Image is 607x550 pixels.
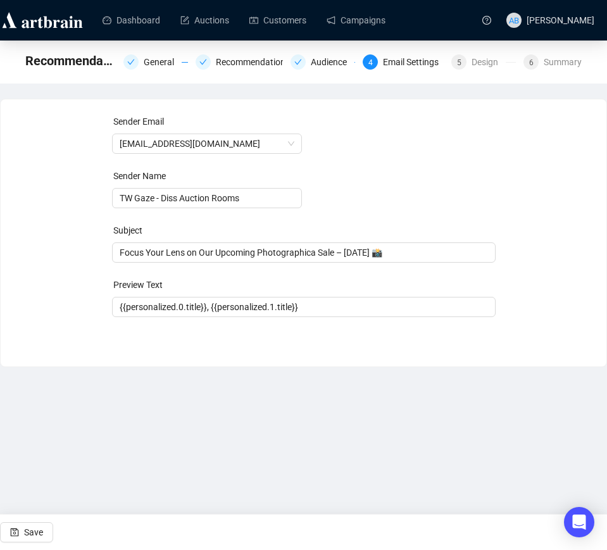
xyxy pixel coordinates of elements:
[103,4,160,37] a: Dashboard
[10,528,19,537] span: save
[368,58,373,67] span: 4
[527,15,594,25] span: [PERSON_NAME]
[196,54,283,70] div: Recommendations
[249,4,306,37] a: Customers
[451,54,516,70] div: 5Design
[529,58,534,67] span: 6
[523,54,582,70] div: 6Summary
[144,54,182,70] div: General
[113,171,166,181] label: Sender Name
[544,54,582,70] div: Summary
[120,134,294,153] span: auctions@twgaze.co.uk
[216,54,297,70] div: Recommendations
[363,54,444,70] div: 4Email Settings
[113,278,497,292] div: Preview Text
[127,58,135,66] span: check
[291,54,355,70] div: Audience
[123,54,188,70] div: General
[199,58,207,66] span: check
[482,16,491,25] span: question-circle
[383,54,446,70] div: Email Settings
[294,58,302,66] span: check
[113,223,497,237] div: Subject
[327,4,385,37] a: Campaigns
[24,515,43,550] span: Save
[25,51,116,71] span: Recommendations Campaign
[564,507,594,537] div: Open Intercom Messenger
[113,116,164,127] label: Sender Email
[311,54,354,70] div: Audience
[457,58,461,67] span: 5
[180,4,229,37] a: Auctions
[509,13,520,27] span: AB
[472,54,506,70] div: Design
